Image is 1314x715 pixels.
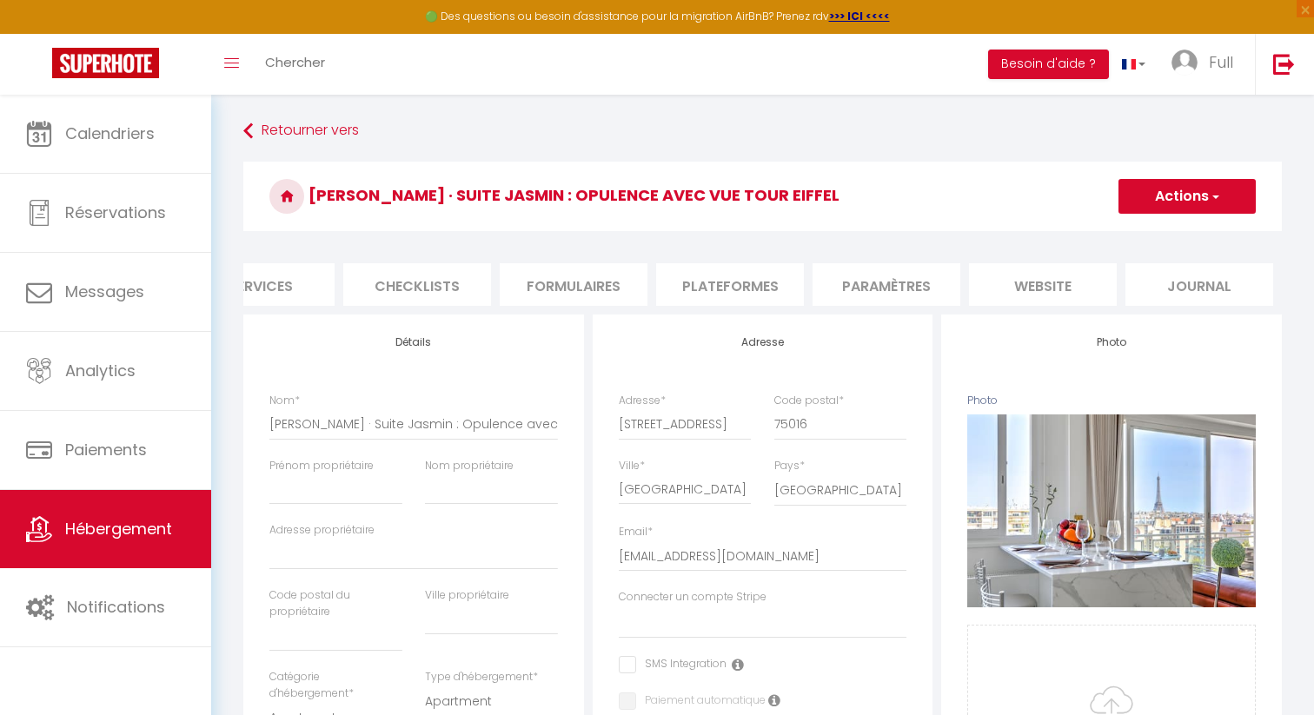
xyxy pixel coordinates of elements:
span: Chercher [265,53,325,71]
label: Ville [619,458,645,474]
label: Ville propriétaire [425,587,509,604]
img: logout [1273,53,1295,75]
label: Adresse [619,393,666,409]
a: Retourner vers [243,116,1282,147]
li: Formulaires [500,263,647,306]
img: ... [1171,50,1198,76]
img: Super Booking [52,48,159,78]
label: Nom propriétaire [425,458,514,474]
span: Messages [65,281,144,302]
label: Catégorie d'hébergement [269,669,402,702]
label: Prénom propriétaire [269,458,374,474]
button: Besoin d'aide ? [988,50,1109,79]
span: Calendriers [65,122,155,144]
li: Services [187,263,335,306]
a: ... Full [1158,34,1255,95]
li: website [969,263,1117,306]
h4: Photo [967,336,1256,348]
li: Plateformes [656,263,804,306]
span: Notifications [67,596,165,618]
li: Journal [1125,263,1273,306]
label: Code postal [774,393,844,409]
label: Nom [269,393,300,409]
label: Photo [967,393,998,409]
button: Actions [1118,179,1256,214]
span: Full [1209,51,1233,73]
label: Adresse propriétaire [269,522,375,539]
span: Hébergement [65,518,172,540]
h4: Détails [269,336,558,348]
label: Connecter un compte Stripe [619,589,766,606]
label: Pays [774,458,805,474]
span: Analytics [65,360,136,381]
a: >>> ICI <<<< [829,9,890,23]
li: Checklists [343,263,491,306]
h3: [PERSON_NAME] · Suite Jasmin : Opulence avec vue Tour Eiffel [243,162,1282,231]
span: Réservations [65,202,166,223]
label: Paiement automatique [636,692,766,712]
h4: Adresse [619,336,907,348]
label: Type d'hébergement [425,669,538,685]
li: Paramètres [813,263,960,306]
label: Code postal du propriétaire [269,587,402,620]
span: Paiements [65,439,147,460]
a: Chercher [252,34,338,95]
label: Email [619,524,653,540]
